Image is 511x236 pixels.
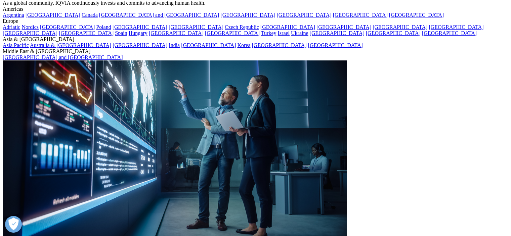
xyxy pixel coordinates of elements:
[3,18,508,24] div: Europe
[225,24,259,30] a: Czech Republic
[389,12,444,18] a: [GEOGRAPHIC_DATA]
[260,24,315,30] a: [GEOGRAPHIC_DATA]
[82,12,98,18] a: Canada
[278,30,290,36] a: Israel
[291,30,308,36] a: Ukraine
[316,24,371,30] a: [GEOGRAPHIC_DATA]
[366,30,421,36] a: [GEOGRAPHIC_DATA]
[40,24,95,30] a: [GEOGRAPHIC_DATA]
[113,24,167,30] a: [GEOGRAPHIC_DATA]
[261,30,276,36] a: Turkey
[252,42,306,48] a: [GEOGRAPHIC_DATA]
[169,24,223,30] a: [GEOGRAPHIC_DATA]
[169,42,180,48] a: India
[3,12,24,18] a: Argentina
[96,24,111,30] a: Poland
[181,42,236,48] a: [GEOGRAPHIC_DATA]
[3,54,123,60] a: [GEOGRAPHIC_DATA] and [GEOGRAPHIC_DATA]
[113,42,167,48] a: [GEOGRAPHIC_DATA]
[149,30,204,36] a: [GEOGRAPHIC_DATA]
[333,12,388,18] a: [GEOGRAPHIC_DATA]
[309,30,364,36] a: [GEOGRAPHIC_DATA]
[115,30,127,36] a: Spain
[308,42,363,48] a: [GEOGRAPHIC_DATA]
[3,30,57,36] a: [GEOGRAPHIC_DATA]
[3,36,508,42] div: Asia & [GEOGRAPHIC_DATA]
[373,24,427,30] a: [GEOGRAPHIC_DATA]
[22,24,39,30] a: Nordics
[5,216,22,233] button: Open Preferences
[3,6,508,12] div: Americas
[276,12,331,18] a: [GEOGRAPHIC_DATA]
[30,42,111,48] a: Australia & [GEOGRAPHIC_DATA]
[129,30,147,36] a: Hungary
[99,12,219,18] a: [GEOGRAPHIC_DATA] and [GEOGRAPHIC_DATA]
[237,42,250,48] a: Korea
[422,30,477,36] a: [GEOGRAPHIC_DATA]
[3,42,29,48] a: Asia Pacific
[205,30,260,36] a: [GEOGRAPHIC_DATA]
[3,48,508,54] div: Middle East & [GEOGRAPHIC_DATA]
[429,24,483,30] a: [GEOGRAPHIC_DATA]
[220,12,275,18] a: [GEOGRAPHIC_DATA]
[26,12,80,18] a: [GEOGRAPHIC_DATA]
[59,30,114,36] a: [GEOGRAPHIC_DATA]
[3,24,20,30] a: Adriatic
